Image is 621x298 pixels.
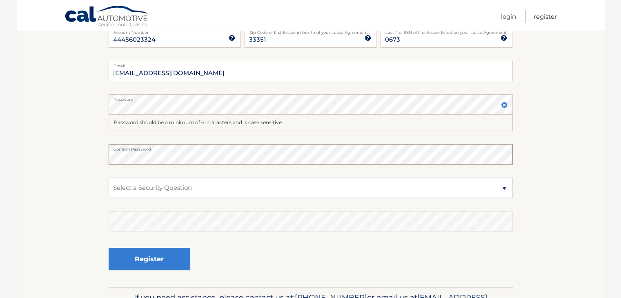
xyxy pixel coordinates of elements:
[109,61,513,81] input: Email
[245,27,376,34] label: Zip Code of first lessee in box 1b of your Lease Agreement
[109,27,240,48] input: Account Number
[229,35,235,41] img: tooltip.svg
[109,144,513,151] label: Confirm Password
[109,248,190,270] button: Register
[109,61,513,67] label: Email
[381,27,512,48] input: SSN or EIN (last 4 digits only)
[65,5,150,29] a: Cal Automotive
[109,115,513,131] div: Password should be a minimum of 6 characters and is case sensitive
[501,102,507,108] img: close.svg
[109,94,513,101] label: Password
[501,10,516,23] a: Login
[381,27,512,34] label: Last 4 of SSN of first lessee listed on your Lease Agreement
[501,35,507,41] img: tooltip.svg
[365,35,371,41] img: tooltip.svg
[245,27,376,48] input: Zip Code
[534,10,557,23] a: Register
